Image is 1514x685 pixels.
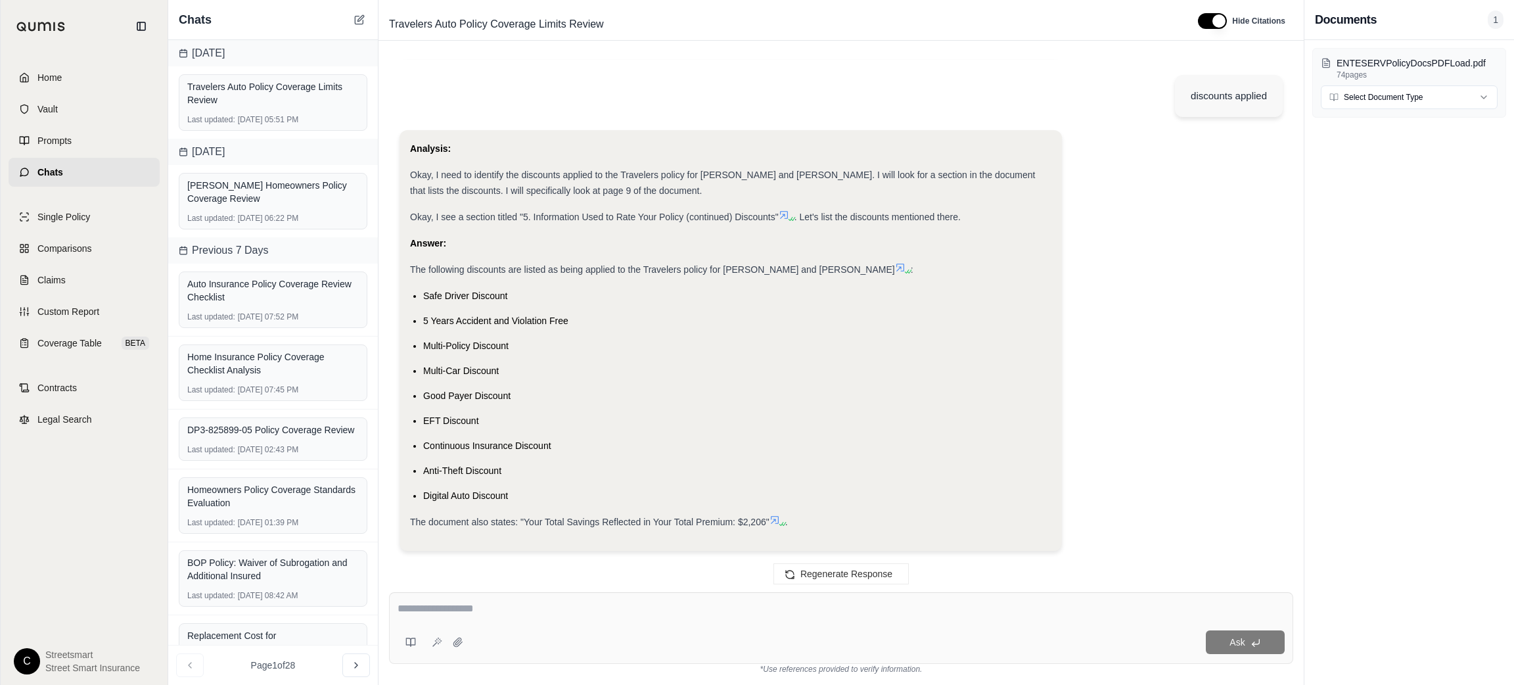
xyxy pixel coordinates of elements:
a: Coverage TableBETA [9,329,160,358]
span: Last updated: [187,517,235,528]
div: [DATE] 01:39 PM [187,517,359,528]
div: Edit Title [384,14,1182,35]
span: Chats [179,11,212,29]
button: Regenerate Response [773,563,909,584]
a: Chats [9,158,160,187]
span: Single Policy [37,210,90,224]
div: C [14,648,40,674]
div: [DATE] 07:52 PM [187,312,359,322]
div: [DATE] 05:51 PM [187,114,359,125]
div: [DATE] 07:45 PM [187,385,359,395]
span: The document also states: "Your Total Savings Reflected in Your Total Premium: $2,206" [410,517,769,527]
img: Qumis Logo [16,22,66,32]
p: ENTESERVPolicyDocsPDFLoad.pdf [1337,57,1498,70]
div: [DATE] 08:42 AM [187,590,359,601]
a: Legal Search [9,405,160,434]
a: Claims [9,266,160,295]
span: Page 1 of 28 [251,659,296,672]
span: BETA [122,337,149,350]
div: *Use references provided to verify information. [389,664,1293,674]
button: Ask [1206,630,1285,654]
a: Home [9,63,160,92]
span: Prompts [37,134,72,147]
div: [DATE] [168,139,378,165]
div: Previous 7 Days [168,237,378,264]
a: Custom Report [9,297,160,326]
a: Single Policy [9,202,160,231]
span: Claims [37,273,66,287]
div: DP3-825899-05 Policy Coverage Review [187,423,359,437]
strong: Analysis: [410,143,451,154]
span: Okay, I see a section titled "5. Information Used to Rate Your Policy (continued) Discounts" [410,212,779,222]
span: Last updated: [187,590,235,601]
div: Auto Insurance Policy Coverage Review Checklist [187,277,359,304]
span: Multi-Policy Discount [423,341,509,351]
span: Hide Citations [1232,16,1285,26]
span: Multi-Car Discount [423,366,499,376]
span: : [911,264,913,275]
div: Home Insurance Policy Coverage Checklist Analysis [187,350,359,377]
span: Coverage Table [37,337,102,350]
div: [DATE] [168,40,378,66]
div: discounts applied [1191,88,1267,104]
span: Travelers Auto Policy Coverage Limits Review [384,14,609,35]
span: Good Payer Discount [423,390,511,401]
div: Replacement Cost for [STREET_ADDRESS] Property [187,629,359,655]
span: Streetsmart [45,648,140,661]
a: Comparisons [9,234,160,263]
span: Vault [37,103,58,116]
span: Continuous Insurance Discount [423,440,551,451]
span: EFT Discount [423,415,479,426]
span: Last updated: [187,213,235,224]
span: Okay, I need to identify the discounts applied to the Travelers policy for [PERSON_NAME] and [PER... [410,170,1035,196]
span: The following discounts are listed as being applied to the Travelers policy for [PERSON_NAME] and... [410,264,895,275]
span: Comparisons [37,242,91,255]
span: Chats [37,166,63,179]
div: [DATE] 02:43 PM [187,444,359,455]
div: Homeowners Policy Coverage Standards Evaluation [187,483,359,509]
button: New Chat [352,12,367,28]
div: Travelers Auto Policy Coverage Limits Review [187,80,359,106]
a: Contracts [9,373,160,402]
span: Anti-Theft Discount [423,465,501,476]
span: Digital Auto Discount [423,490,508,501]
span: 1 [1488,11,1503,29]
strong: Answer: [410,238,446,248]
button: ENTESERVPolicyDocsPDFLoad.pdf74pages [1321,57,1498,80]
div: [PERSON_NAME] Homeowners Policy Coverage Review [187,179,359,205]
span: Last updated: [187,444,235,455]
span: . Let's list the discounts mentioned there. [794,212,961,222]
span: Last updated: [187,385,235,395]
button: Collapse sidebar [131,16,152,37]
span: Regenerate Response [800,569,892,579]
span: Home [37,71,62,84]
span: Street Smart Insurance [45,661,140,674]
div: BOP Policy: Waiver of Subrogation and Additional Insured [187,556,359,582]
a: Prompts [9,126,160,155]
span: Legal Search [37,413,92,426]
span: Ask [1229,637,1245,648]
div: [DATE] 06:22 PM [187,213,359,224]
span: Last updated: [187,114,235,125]
span: Safe Driver Discount [423,291,507,301]
span: . [785,517,788,527]
h3: Documents [1315,11,1377,29]
span: 5 Years Accident and Violation Free [423,316,568,326]
a: Vault [9,95,160,124]
span: Custom Report [37,305,99,318]
span: Contracts [37,381,77,394]
p: 74 pages [1337,70,1498,80]
span: Last updated: [187,312,235,322]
